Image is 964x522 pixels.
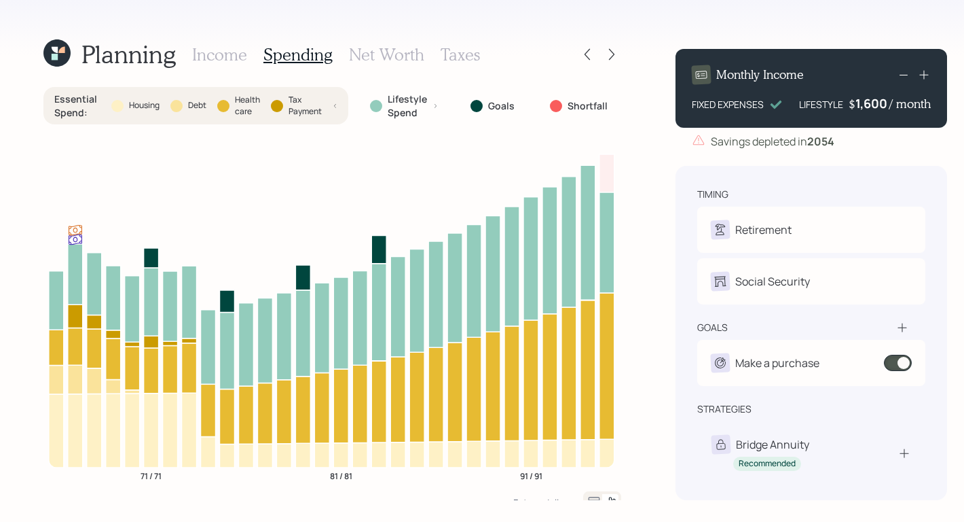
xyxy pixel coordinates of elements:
div: goals [697,321,728,334]
label: Shortfall [568,99,608,113]
label: Tax Payment [289,94,322,118]
h3: Income [192,45,247,65]
label: Lifestyle Spend [388,92,430,119]
div: Savings depleted in [711,133,834,150]
div: LIFESTYLE [799,97,843,111]
div: Make a purchase [735,355,819,371]
h1: Planning [81,39,176,69]
h4: $ [849,97,855,111]
h4: / month [889,97,931,111]
div: Recommended [739,458,796,470]
h3: Net Worth [349,45,424,65]
label: Debt [188,100,206,111]
h4: Monthly Income [716,67,804,82]
div: Social Security [735,273,810,290]
div: Bridge Annuity [736,436,809,453]
div: strategies [697,402,752,416]
h3: Spending [263,45,333,65]
label: Housing [129,100,160,111]
h3: Taxes [441,45,480,65]
tspan: 71 / 71 [141,470,162,482]
tspan: 81 / 81 [330,470,352,482]
div: 1,600 [855,95,889,111]
b: 2054 [807,134,834,149]
div: timing [697,188,728,201]
div: Future dollars [513,496,572,509]
label: Essential Spend : [54,92,100,119]
tspan: 91 / 91 [520,470,542,482]
label: Goals [488,99,515,113]
div: Retirement [735,222,792,238]
div: FIXED EXPENSES [692,97,764,111]
label: Health care [235,94,260,118]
